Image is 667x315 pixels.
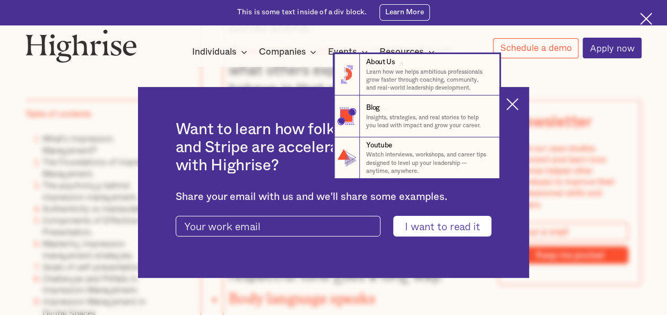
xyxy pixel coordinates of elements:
[192,46,250,58] div: Individuals
[640,13,652,25] img: Cross icon
[258,46,306,58] div: Companies
[366,57,395,67] div: About Us
[366,141,392,151] div: Youtube
[176,216,381,237] input: Your work email
[334,54,499,95] a: About UsLearn how we helps ambitious professionals grow faster through coaching, community, and r...
[258,46,319,58] div: Companies
[237,7,367,17] div: This is some text inside of a div block.
[334,137,499,179] a: YoutubeWatch interviews, workshops, and career tips designed to level up your leadership — anytim...
[366,113,491,130] p: Insights, strategies, and real stories to help you lead with impact and grow your career.
[328,46,371,58] div: Events
[366,68,491,92] p: Learn how we helps ambitious professionals grow faster through coaching, community, and real-worl...
[192,46,237,58] div: Individuals
[493,38,579,58] a: Schedule a demo
[176,191,492,203] div: Share your email with us and we'll share some examples.
[334,95,499,137] a: BlogInsights, strategies, and real stories to help you lead with impact and grow your career.
[379,4,430,20] a: Learn More
[393,216,491,237] input: I want to read it
[583,38,642,58] a: Apply now
[366,103,380,113] div: Blog
[1,54,666,179] nav: Resources
[176,216,492,237] form: current-ascender-blog-article-modal-form
[379,46,424,58] div: Resources
[25,29,137,63] img: Highrise logo
[366,151,491,175] p: Watch interviews, workshops, and career tips designed to level up your leadership — anytime, anyw...
[379,46,438,58] div: Resources
[328,46,357,58] div: Events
